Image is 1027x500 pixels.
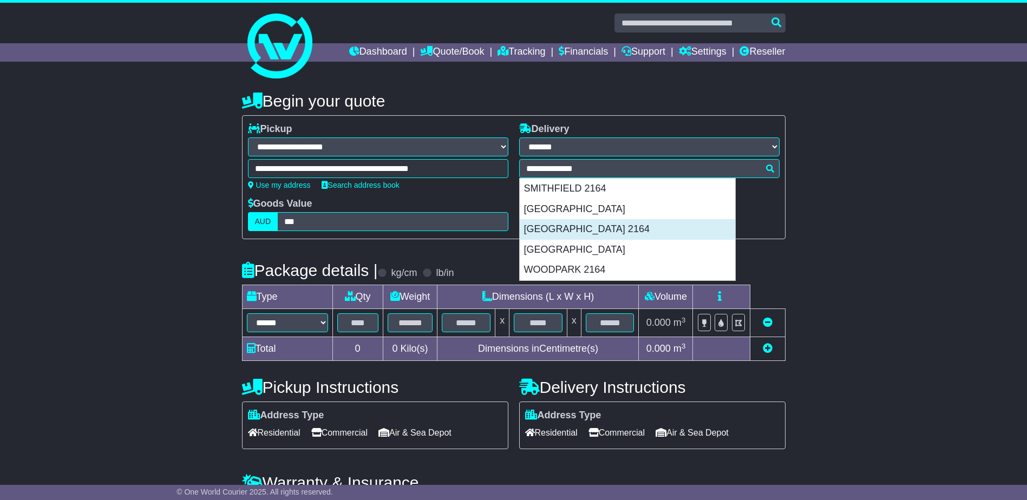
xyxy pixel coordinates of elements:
[682,316,686,324] sup: 3
[436,267,454,279] label: lb/in
[559,43,608,62] a: Financials
[673,343,686,354] span: m
[656,424,729,441] span: Air & Sea Depot
[520,179,735,199] div: SMITHFIELD 2164
[740,43,785,62] a: Reseller
[639,285,693,309] td: Volume
[437,285,639,309] td: Dimensions (L x W x H)
[248,212,278,231] label: AUD
[378,424,452,441] span: Air & Sea Depot
[383,285,437,309] td: Weight
[646,317,671,328] span: 0.000
[673,317,686,328] span: m
[242,378,508,396] h4: Pickup Instructions
[248,424,300,441] span: Residential
[520,199,735,220] div: [GEOGRAPHIC_DATA]
[646,343,671,354] span: 0.000
[176,488,333,496] span: © One World Courier 2025. All rights reserved.
[525,424,578,441] span: Residential
[311,424,368,441] span: Commercial
[495,309,509,337] td: x
[520,240,735,260] div: [GEOGRAPHIC_DATA]
[392,343,397,354] span: 0
[420,43,484,62] a: Quote/Book
[349,43,407,62] a: Dashboard
[248,123,292,135] label: Pickup
[242,473,786,491] h4: Warranty & Insurance
[242,337,332,361] td: Total
[248,181,311,189] a: Use my address
[242,285,332,309] td: Type
[763,317,773,328] a: Remove this item
[437,337,639,361] td: Dimensions in Centimetre(s)
[332,285,383,309] td: Qty
[520,219,735,240] div: [GEOGRAPHIC_DATA] 2164
[383,337,437,361] td: Kilo(s)
[622,43,665,62] a: Support
[763,343,773,354] a: Add new item
[519,159,780,178] typeahead: Please provide city
[248,198,312,210] label: Goods Value
[525,410,601,422] label: Address Type
[498,43,545,62] a: Tracking
[332,337,383,361] td: 0
[242,92,786,110] h4: Begin your quote
[679,43,727,62] a: Settings
[519,378,786,396] h4: Delivery Instructions
[391,267,417,279] label: kg/cm
[588,424,645,441] span: Commercial
[567,309,581,337] td: x
[248,410,324,422] label: Address Type
[520,260,735,280] div: WOODPARK 2164
[682,342,686,350] sup: 3
[322,181,400,189] a: Search address book
[519,123,570,135] label: Delivery
[242,261,378,279] h4: Package details |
